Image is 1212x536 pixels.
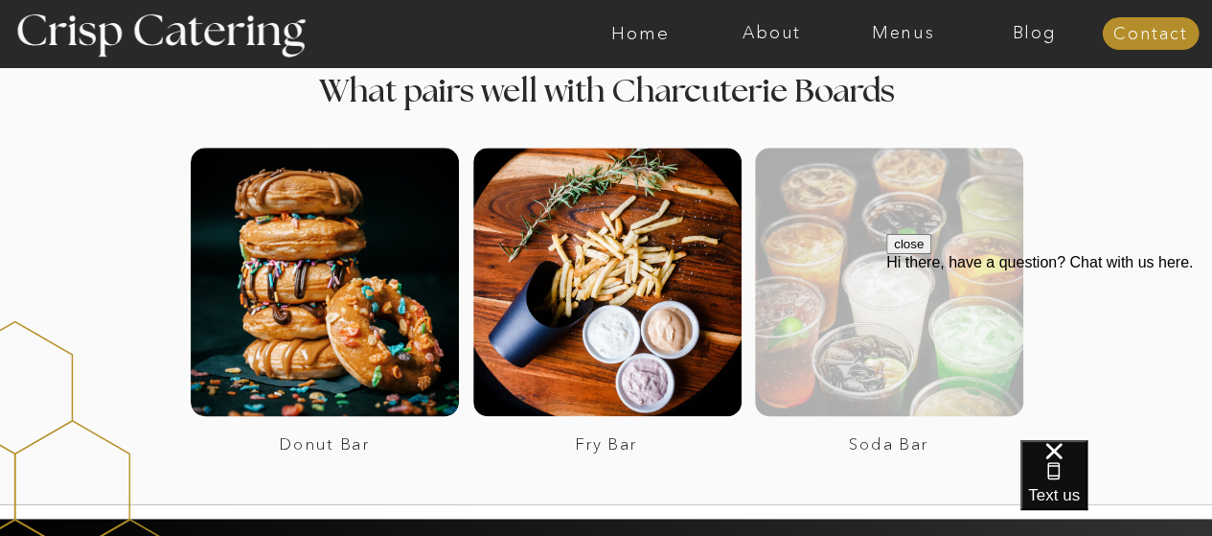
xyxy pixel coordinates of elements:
[476,435,737,454] a: Fry Bar
[706,24,837,43] a: About
[194,435,455,454] a: Donut Bar
[759,435,1019,454] a: Soda Bar
[575,24,706,43] a: Home
[1102,25,1199,44] a: Contact
[251,76,963,113] h2: What pairs well with Charcuterie Boards
[969,24,1100,43] a: Blog
[837,24,969,43] a: Menus
[886,234,1212,464] iframe: podium webchat widget prompt
[1020,440,1212,536] iframe: podium webchat widget bubble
